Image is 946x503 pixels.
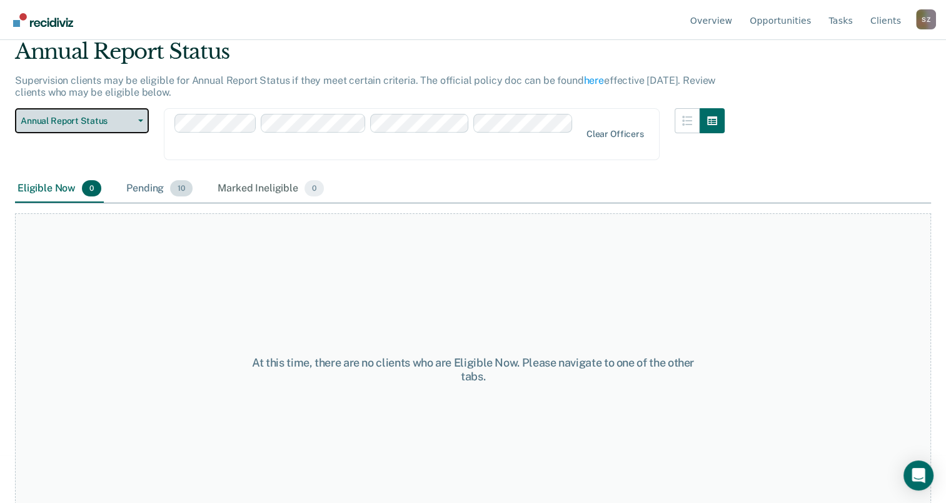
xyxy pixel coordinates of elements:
[124,175,195,203] div: Pending10
[170,180,193,196] span: 10
[244,356,702,383] div: At this time, there are no clients who are Eligible Now. Please navigate to one of the other tabs.
[15,175,104,203] div: Eligible Now0
[584,74,604,86] a: here
[15,108,149,133] button: Annual Report Status
[916,9,936,29] button: Profile dropdown button
[21,116,133,126] span: Annual Report Status
[916,9,936,29] div: S Z
[15,39,725,74] div: Annual Report Status
[215,175,326,203] div: Marked Ineligible0
[903,460,933,490] div: Open Intercom Messenger
[13,13,73,27] img: Recidiviz
[15,74,715,98] p: Supervision clients may be eligible for Annual Report Status if they meet certain criteria. The o...
[586,129,644,140] div: Clear officers
[304,180,324,196] span: 0
[82,180,101,196] span: 0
